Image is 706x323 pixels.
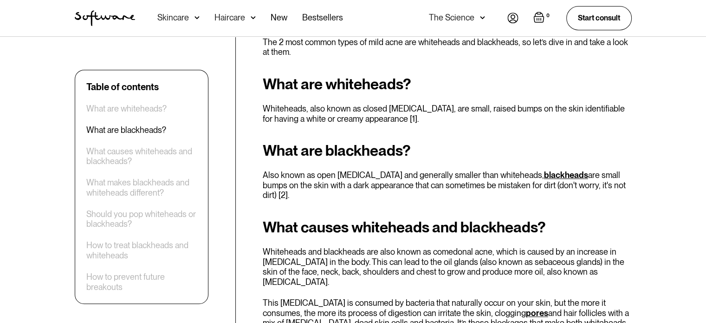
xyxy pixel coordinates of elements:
div: The Science [429,13,474,22]
div: Haircare [214,13,245,22]
p: The 2 most common types of mild acne are whiteheads and blackheads, so let’s dive in and take a l... [263,37,632,57]
a: What are whiteheads? [86,104,167,114]
img: arrow down [251,13,256,22]
img: arrow down [480,13,485,22]
h2: What are whiteheads? [263,76,632,92]
a: pores [526,308,548,318]
div: Skincare [157,13,189,22]
a: blackheads [544,170,588,180]
h2: What causes whiteheads and blackheads? [263,219,632,236]
a: Should you pop whiteheads or blackheads? [86,209,197,229]
div: 0 [544,12,551,20]
a: What causes whiteheads and blackheads? [86,146,197,166]
a: How to treat blackheads and whiteheads [86,241,197,261]
p: Whiteheads, also known as closed [MEDICAL_DATA], are small, raised bumps on the skin identifiable... [263,104,632,124]
h2: What are blackheads? [263,142,632,159]
p: Whiteheads and blackheads are also known as comedonal acne, which is caused by an increase in [ME... [263,247,632,287]
a: home [75,10,135,26]
a: What makes blackheads and whiteheads different? [86,178,197,198]
a: What are blackheads? [86,125,166,135]
p: Also known as open [MEDICAL_DATA] and generally smaller than whiteheads, are small bumps on the s... [263,170,632,200]
a: How to prevent future breakouts [86,272,197,292]
div: Table of contents [86,81,159,92]
a: Open empty cart [533,12,551,25]
a: Start consult [566,6,632,30]
img: arrow down [194,13,200,22]
img: Software Logo [75,10,135,26]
